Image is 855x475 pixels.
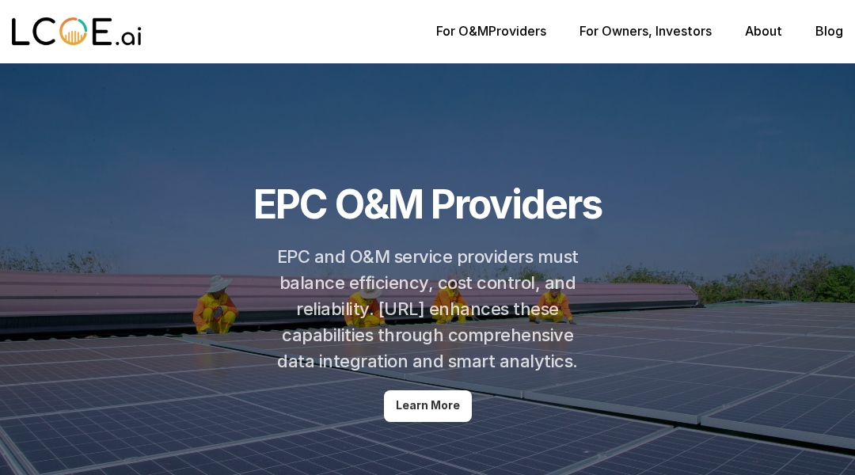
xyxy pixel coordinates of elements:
a: For O&M [436,23,488,39]
a: About [745,23,782,39]
a: For Owners [579,23,648,39]
p: Providers [436,24,546,39]
p: Learn More [396,399,460,412]
a: Learn More [384,390,472,422]
h2: EPC and O&M service providers must balance efficiency, cost control, and reliability. [URL] enhan... [273,244,582,374]
p: , Investors [579,24,712,39]
a: Blog [815,23,843,39]
h1: EPC O&M Providers [253,180,602,228]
